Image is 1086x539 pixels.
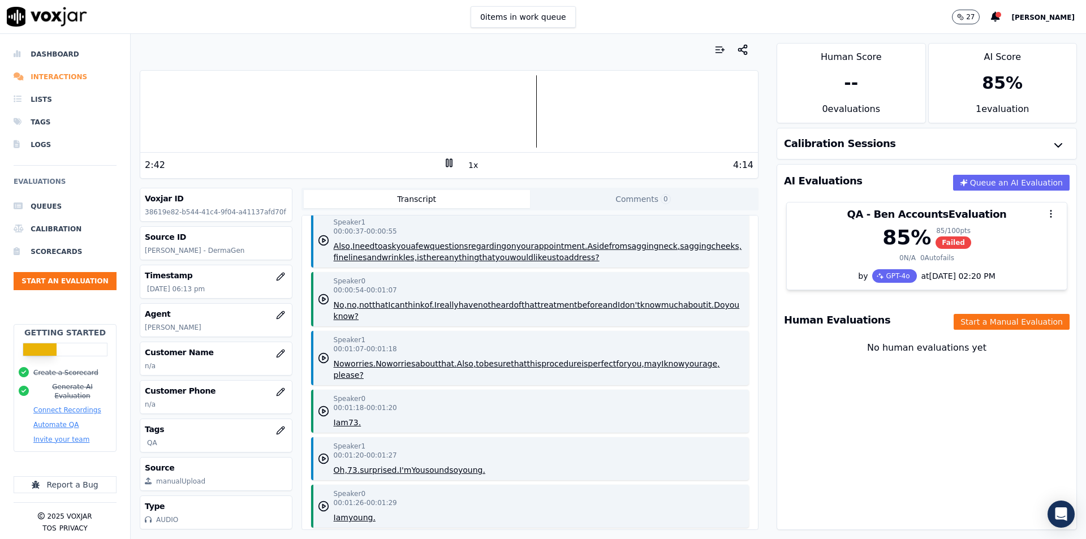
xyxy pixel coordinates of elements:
[1011,10,1086,24] button: [PERSON_NAME]
[33,406,101,415] button: Connect Recordings
[578,299,603,311] button: before
[714,299,725,311] button: Do
[14,111,117,133] a: Tags
[386,358,415,369] button: worries
[334,464,347,476] button: Oh,
[360,464,399,476] button: surprised.
[712,240,742,252] button: cheeks,
[334,451,397,460] p: 00:01:20 - 00:01:27
[784,315,890,325] h3: Human Evaluations
[640,299,661,311] button: know
[936,236,971,249] span: Failed
[334,299,347,311] button: No,
[334,498,397,507] p: 00:01:26 - 00:01:29
[627,358,644,369] button: you,
[564,252,599,263] button: address?
[954,314,1070,330] button: Start a Manual Evaluation
[929,44,1076,64] div: AI Score
[334,252,348,263] button: fine
[344,358,376,369] button: worries.
[425,464,450,476] button: sound
[417,252,423,263] button: is
[59,524,88,533] button: Privacy
[603,299,618,311] button: and
[530,190,756,208] button: Comments
[777,44,925,64] div: Human Score
[588,358,616,369] button: perfect
[534,240,587,252] button: appointment.
[145,462,287,473] h3: Source
[390,299,404,311] button: can
[484,358,494,369] button: be
[899,253,916,262] div: 0 N/A
[145,231,287,243] h3: Source ID
[145,323,287,332] p: [PERSON_NAME]
[347,464,360,476] button: 73.
[14,476,117,493] button: Report a Bug
[156,515,178,524] div: AUDIO
[33,420,79,429] button: Automate QA
[382,252,417,263] button: wrinkles,
[348,252,367,263] button: lines
[787,269,1067,290] div: by
[14,240,117,263] a: Scorecards
[471,6,576,28] button: 0items in work queue
[374,240,382,252] button: to
[437,299,459,311] button: really
[966,12,975,21] p: 27
[47,512,92,521] p: 2025 Voxjar
[145,361,287,370] p: n/a
[510,252,533,263] button: would
[334,286,397,295] p: 00:00:54 - 00:01:07
[541,358,581,369] button: procedure
[42,524,56,533] button: TOS
[514,299,522,311] button: of
[661,299,683,311] button: much
[145,308,287,320] h3: Agent
[14,88,117,111] a: Lists
[14,133,117,156] a: Logs
[145,193,287,204] h3: Voxjar ID
[334,358,344,369] button: No
[425,299,434,311] button: of.
[644,358,662,369] button: may
[14,218,117,240] li: Calibration
[609,240,628,252] button: from
[145,270,287,281] h3: Timestamp
[683,299,706,311] button: about
[156,477,205,486] div: manualUpload
[334,218,365,227] p: Speaker 1
[438,358,457,369] button: that.
[334,335,365,344] p: Speaker 1
[423,252,444,263] button: there
[33,435,89,444] button: Invite your team
[145,501,287,512] h3: Type
[411,240,416,252] button: a
[587,240,609,252] button: Aside
[14,43,117,66] a: Dashboard
[784,139,896,149] h3: Calibration Sessions
[458,464,485,476] button: young.
[145,208,287,217] p: 38619e82-b544-41c4-9f04-a41137afd70f
[516,240,534,252] button: your
[334,344,397,353] p: 00:01:07 - 00:01:18
[14,272,117,290] button: Start an Evaluation
[367,252,381,263] button: and
[24,327,106,338] h2: Getting Started
[334,512,336,523] button: I
[844,73,858,93] div: --
[383,240,397,252] button: ask
[7,7,87,27] img: voxjar logo
[1011,14,1075,21] span: [PERSON_NAME]
[522,299,537,311] button: that
[14,175,117,195] h6: Evaluations
[733,158,753,172] div: 4:14
[882,226,931,249] div: 85 %
[511,358,527,369] button: that
[661,194,671,204] span: 0
[334,369,364,381] button: please?
[581,358,588,369] button: is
